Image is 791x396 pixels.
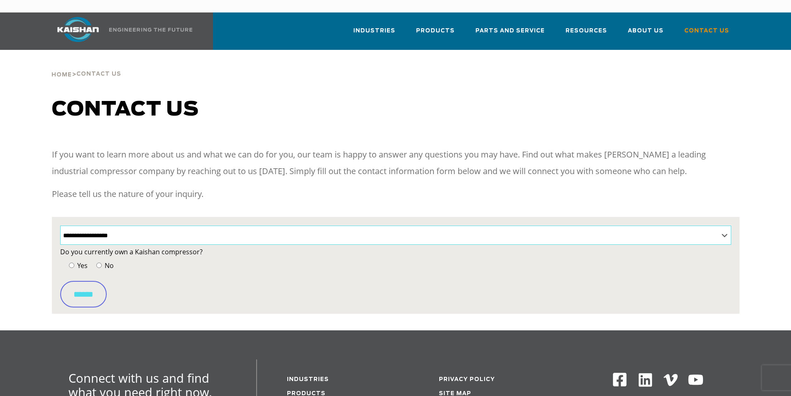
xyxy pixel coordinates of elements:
[684,20,729,48] a: Contact Us
[69,263,74,268] input: Yes
[684,26,729,36] span: Contact Us
[76,261,88,270] span: Yes
[416,26,455,36] span: Products
[52,100,199,120] span: Contact us
[47,12,194,50] a: Kaishan USA
[60,246,731,307] form: Contact form
[439,377,495,382] a: Privacy Policy
[76,71,121,77] span: Contact Us
[47,17,109,42] img: kaishan logo
[109,28,192,32] img: Engineering the future
[566,20,607,48] a: Resources
[52,146,740,180] p: If you want to learn more about us and what we can do for you, our team is happy to answer any qu...
[612,372,627,387] img: Facebook
[52,186,740,202] p: Please tell us the nature of your inquiry.
[475,20,545,48] a: Parts and Service
[353,26,395,36] span: Industries
[416,20,455,48] a: Products
[96,263,102,268] input: No
[566,26,607,36] span: Resources
[664,374,678,386] img: Vimeo
[287,377,329,382] a: Industries
[628,26,664,36] span: About Us
[103,261,114,270] span: No
[475,26,545,36] span: Parts and Service
[51,71,72,78] a: Home
[51,72,72,78] span: Home
[60,246,731,258] label: Do you currently own a Kaishan compressor?
[688,372,704,388] img: Youtube
[51,50,121,81] div: >
[353,20,395,48] a: Industries
[628,20,664,48] a: About Us
[637,372,654,388] img: Linkedin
